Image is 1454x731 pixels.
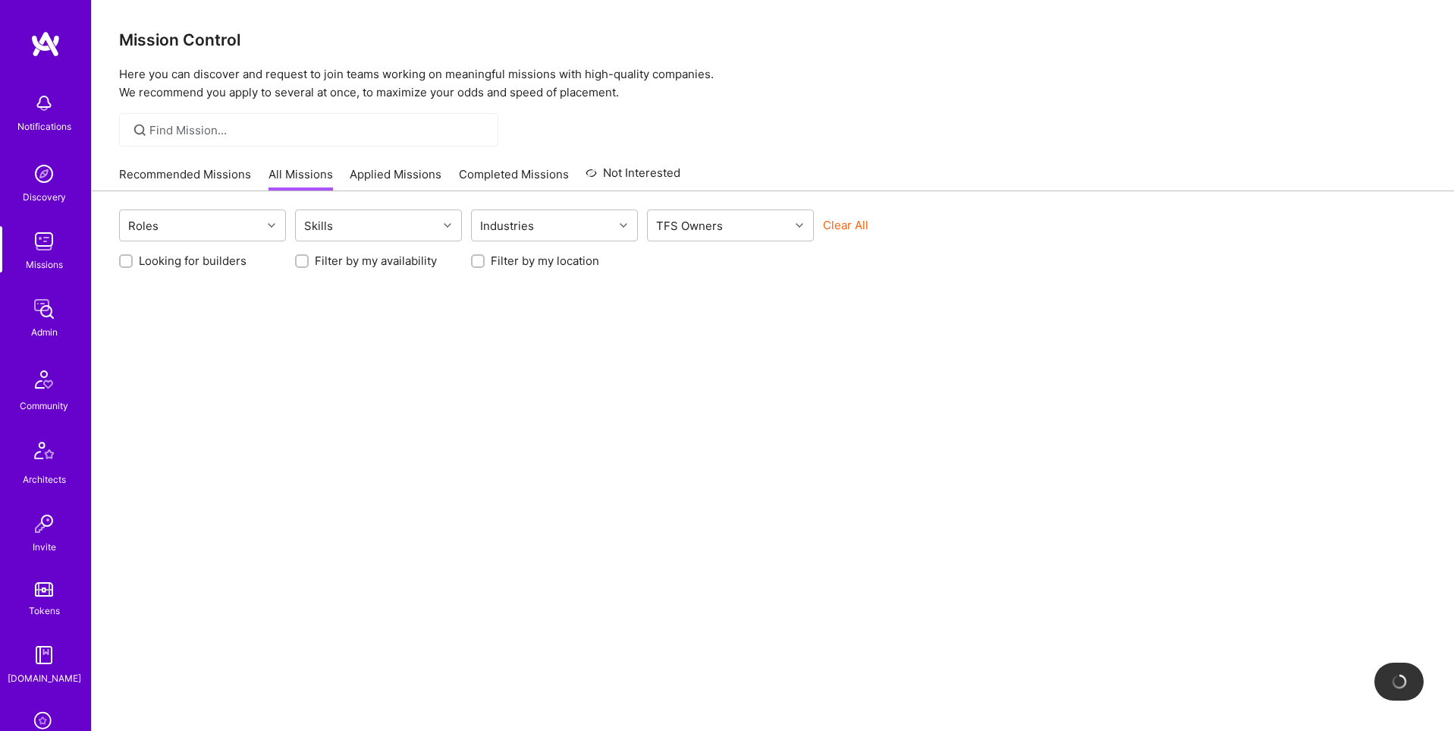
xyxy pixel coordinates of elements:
[17,118,71,134] div: Notifications
[269,166,333,191] a: All Missions
[26,257,63,273] div: Missions
[26,361,62,398] img: Community
[268,222,275,229] i: icon Chevron
[23,471,66,487] div: Architects
[444,222,451,229] i: icon Chevron
[20,398,68,414] div: Community
[823,217,868,233] button: Clear All
[29,603,60,619] div: Tokens
[35,582,53,597] img: tokens
[29,88,59,118] img: bell
[8,670,81,686] div: [DOMAIN_NAME]
[30,30,61,58] img: logo
[33,539,56,555] div: Invite
[1392,674,1407,689] img: loading
[29,640,59,670] img: guide book
[119,166,251,191] a: Recommended Missions
[131,121,149,139] i: icon SearchGrey
[124,215,162,237] div: Roles
[491,253,599,269] label: Filter by my location
[586,164,680,191] a: Not Interested
[29,159,59,189] img: discovery
[350,166,441,191] a: Applied Missions
[23,189,66,205] div: Discovery
[476,215,538,237] div: Industries
[119,30,1427,49] h3: Mission Control
[29,294,59,324] img: admin teamwork
[459,166,569,191] a: Completed Missions
[29,226,59,257] img: teamwork
[31,324,58,340] div: Admin
[119,65,1427,102] p: Here you can discover and request to join teams working on meaningful missions with high-quality ...
[315,253,437,269] label: Filter by my availability
[149,122,487,138] input: Find Mission...
[620,222,627,229] i: icon Chevron
[652,215,727,237] div: TFS Owners
[796,222,803,229] i: icon Chevron
[26,435,62,471] img: Architects
[139,253,247,269] label: Looking for builders
[300,215,337,237] div: Skills
[29,509,59,539] img: Invite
